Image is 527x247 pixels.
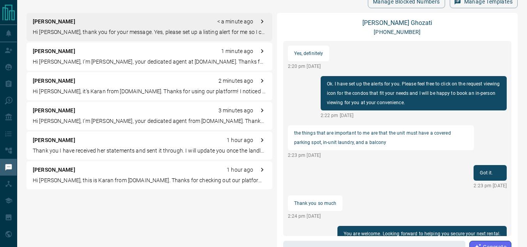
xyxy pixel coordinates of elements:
[374,28,421,36] p: [PHONE_NUMBER]
[227,166,253,174] p: 1 hour ago
[294,199,337,208] p: Thank you so much
[33,18,75,26] p: [PERSON_NAME]
[221,47,254,55] p: 1 minute ago
[227,136,253,144] p: 1 hour ago
[294,128,468,147] p: the things that are important to me are that the unit must have a covered parking spot, in-unit l...
[33,87,266,96] p: Hi [PERSON_NAME], it's Karan from [DOMAIN_NAME]. Thanks for using our platform! I noticed you wer...
[33,136,75,144] p: [PERSON_NAME]
[288,152,474,159] p: 2:23 pm [DATE]
[294,49,323,58] p: Yes, definitely
[33,77,75,85] p: [PERSON_NAME]
[33,117,266,125] p: Hi [PERSON_NAME], I'm [PERSON_NAME], your dedicated agent from [DOMAIN_NAME]. Thanks for explorin...
[288,213,343,220] p: 2:24 pm [DATE]
[344,229,500,238] p: You are welcome. Looking forward to helping you secure your next rental.
[33,166,75,174] p: [PERSON_NAME]
[321,112,507,119] p: 2:22 pm [DATE]
[33,47,75,55] p: [PERSON_NAME]
[33,107,75,115] p: [PERSON_NAME]
[474,182,507,189] p: 2:23 pm [DATE]
[218,77,254,85] p: 2 minutes ago
[362,19,432,27] a: [PERSON_NAME] Ghozati
[218,107,254,115] p: 3 minutes ago
[33,147,266,155] p: Thank you I have received her statements and sent it through. I will update you once the landlord...
[288,63,330,70] p: 2:20 pm [DATE]
[327,79,500,107] p: Ok. I have set up the alerts for you. Please feel free to click on the request viewing icon for t...
[33,176,266,185] p: Hi [PERSON_NAME], this is Karan from [DOMAIN_NAME]. Thanks for checking out our platform! I see y...
[217,18,254,26] p: < a minute ago
[33,58,266,66] p: Hi [PERSON_NAME], I'm [PERSON_NAME], your dedicated agent at [DOMAIN_NAME]. Thanks for verifying ...
[480,168,500,178] p: Got it.
[33,28,266,36] p: Hi [PERSON_NAME], thank you for your message. Yes, please set up a listing alert for me so I can ...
